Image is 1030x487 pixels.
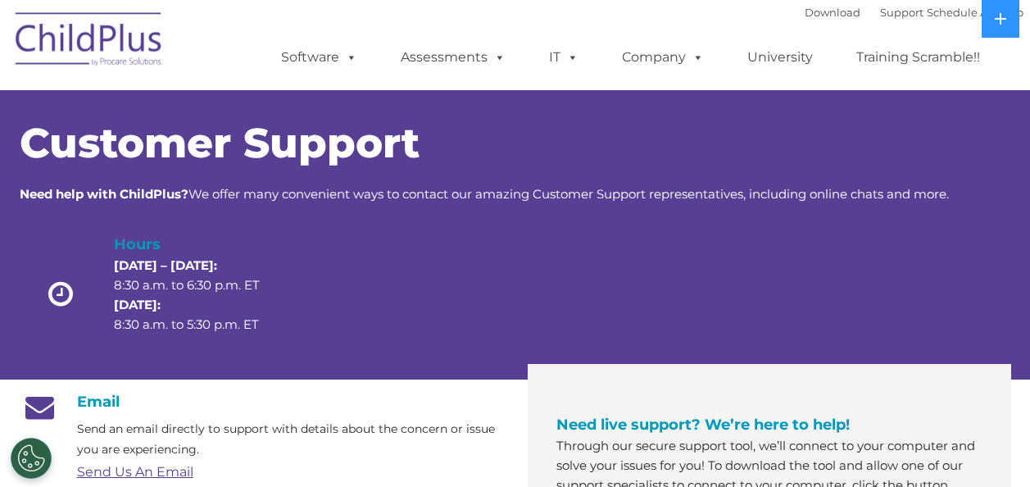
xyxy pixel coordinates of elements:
h4: Email [20,393,503,411]
button: Cookies Settings [11,438,52,479]
img: ChildPlus by Procare Solutions [7,1,171,83]
span: We offer many convenient ways to contact our amazing Customer Support representatives, including ... [20,186,949,202]
a: Support [880,6,923,19]
a: IT [533,41,595,74]
span: Customer Support [20,118,420,168]
a: Company [606,41,720,74]
strong: [DATE]: [114,297,161,312]
strong: [DATE] – [DATE]: [114,257,217,273]
a: Schedule A Demo [927,6,1023,19]
a: Download [805,6,860,19]
a: Software [265,41,374,74]
p: Send an email directly to support with details about the concern or issue you are experiencing. [77,419,503,460]
strong: Need help with ChildPlus? [20,186,188,202]
p: 8:30 a.m. to 6:30 p.m. ET 8:30 a.m. to 5:30 p.m. ET [114,256,288,335]
span: Need live support? We’re here to help! [556,416,850,434]
h4: Hours [114,233,288,256]
a: Training Scramble!! [840,41,996,74]
a: University [731,41,829,74]
a: Assessments [384,41,522,74]
font: | [805,6,1023,19]
a: Send Us An Email [77,464,193,480]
